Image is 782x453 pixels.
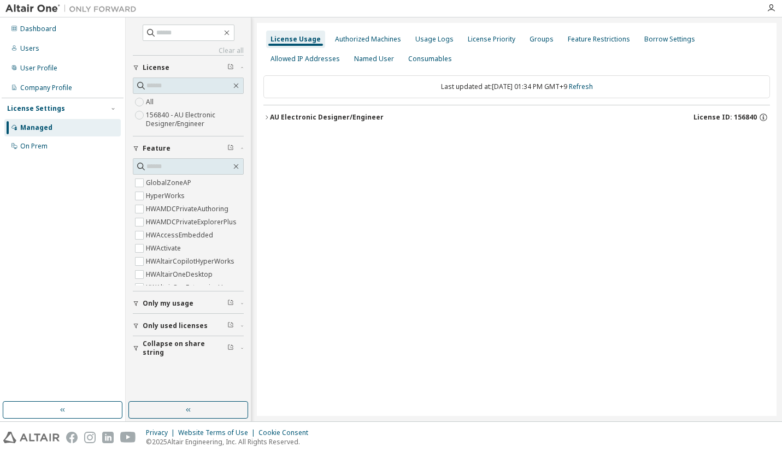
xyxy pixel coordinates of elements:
[20,142,48,151] div: On Prem
[335,35,401,44] div: Authorized Machines
[530,35,554,44] div: Groups
[146,202,231,216] label: HWAMDCPrivateAuthoring
[143,339,227,357] span: Collapse on share string
[146,242,183,255] label: HWActivate
[263,75,770,98] div: Last updated at: [DATE] 01:34 PM GMT+9
[5,3,142,14] img: Altair One
[133,46,244,55] a: Clear all
[569,82,593,91] a: Refresh
[227,344,234,353] span: Clear filter
[133,314,244,338] button: Only used licenses
[270,113,384,122] div: AU Electronic Designer/Engineer
[20,84,72,92] div: Company Profile
[258,428,315,437] div: Cookie Consent
[568,35,630,44] div: Feature Restrictions
[644,35,695,44] div: Borrow Settings
[693,113,757,122] span: License ID: 156840
[227,321,234,330] span: Clear filter
[146,255,237,268] label: HWAltairCopilotHyperWorks
[120,432,136,443] img: youtube.svg
[143,63,169,72] span: License
[227,63,234,72] span: Clear filter
[271,35,321,44] div: License Usage
[146,96,156,109] label: All
[20,25,56,33] div: Dashboard
[143,299,193,308] span: Only my usage
[271,55,340,63] div: Allowed IP Addresses
[146,109,244,130] label: 156840 - AU Electronic Designer/Engineer
[408,55,452,63] div: Consumables
[354,55,394,63] div: Named User
[146,216,239,229] label: HWAMDCPrivateExplorerPlus
[66,432,78,443] img: facebook.svg
[143,321,208,330] span: Only used licenses
[468,35,515,44] div: License Priority
[146,268,215,281] label: HWAltairOneDesktop
[146,229,215,242] label: HWAccessEmbedded
[20,64,57,73] div: User Profile
[178,428,258,437] div: Website Terms of Use
[146,437,315,446] p: © 2025 Altair Engineering, Inc. All Rights Reserved.
[133,56,244,80] button: License
[227,144,234,153] span: Clear filter
[415,35,454,44] div: Usage Logs
[146,428,178,437] div: Privacy
[146,189,187,202] label: HyperWorks
[227,299,234,308] span: Clear filter
[20,44,39,53] div: Users
[7,104,65,113] div: License Settings
[133,336,244,360] button: Collapse on share string
[143,144,170,153] span: Feature
[133,291,244,315] button: Only my usage
[146,281,236,294] label: HWAltairOneEnterpriseUser
[263,105,770,129] button: AU Electronic Designer/EngineerLicense ID: 156840
[133,136,244,160] button: Feature
[3,432,60,443] img: altair_logo.svg
[84,432,96,443] img: instagram.svg
[146,176,193,189] label: GlobalZoneAP
[20,123,52,132] div: Managed
[102,432,114,443] img: linkedin.svg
